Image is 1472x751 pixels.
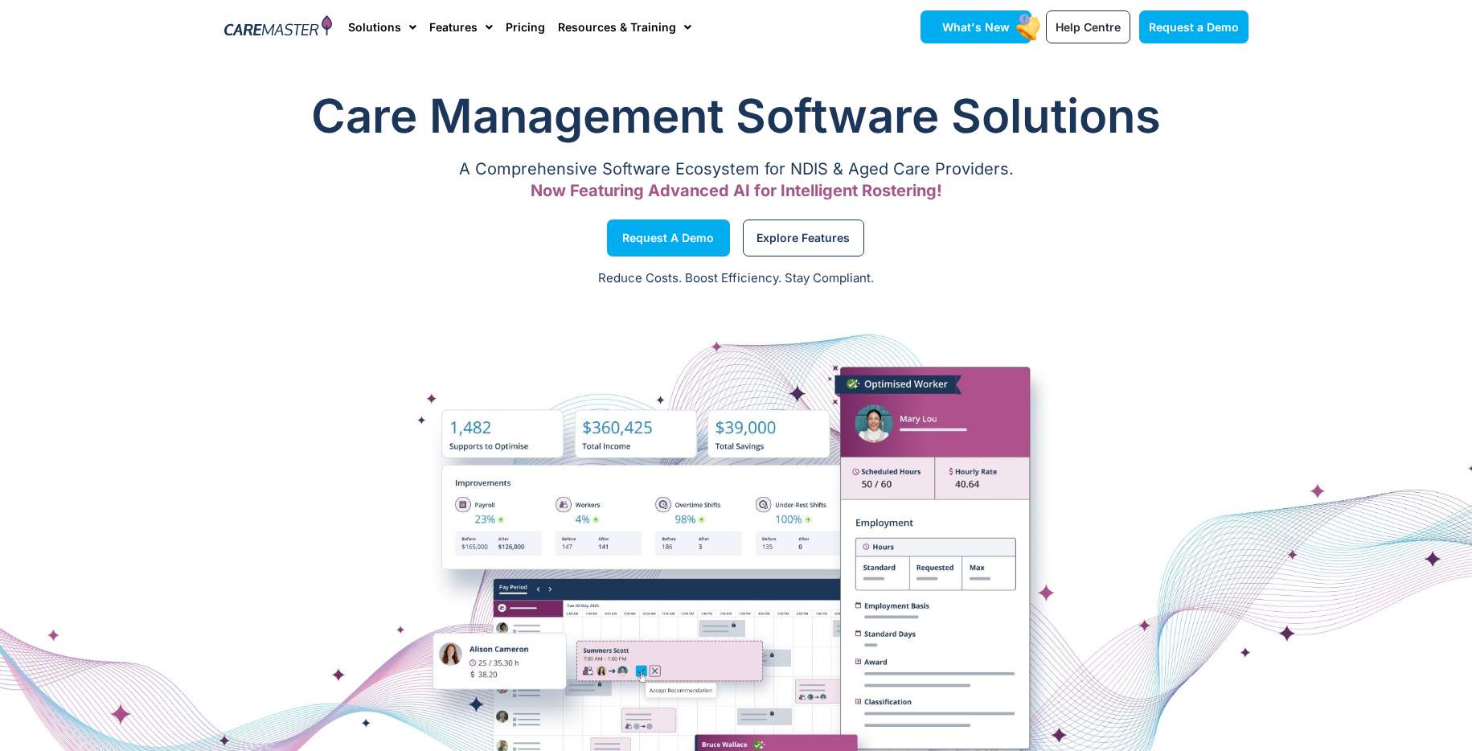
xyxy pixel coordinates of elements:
p: A Comprehensive Software Ecosystem for NDIS & Aged Care Providers. [224,164,1249,174]
span: What's New [942,20,1010,34]
h1: Care Management Software Solutions [224,84,1249,148]
a: Request a Demo [1139,10,1249,43]
span: Request a Demo [622,234,714,242]
span: Help Centre [1056,20,1121,34]
a: Request a Demo [607,220,730,256]
img: CareMaster Logo [224,15,333,39]
span: Request a Demo [1149,20,1239,34]
a: Help Centre [1046,10,1130,43]
span: Explore Features [757,234,850,242]
p: Reduce Costs. Boost Efficiency. Stay Compliant. [10,269,1462,288]
a: What's New [921,10,1031,43]
a: Explore Features [743,220,864,256]
span: Now Featuring Advanced AI for Intelligent Rostering! [531,181,942,200]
